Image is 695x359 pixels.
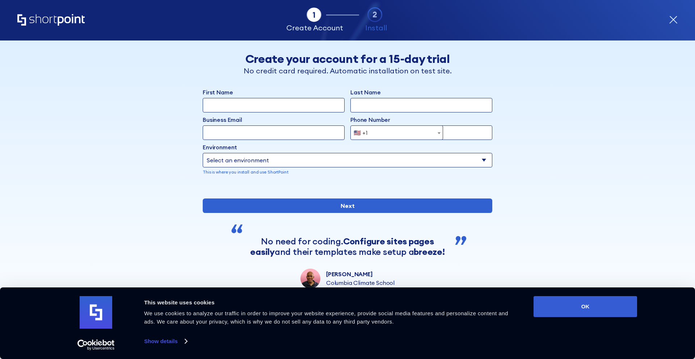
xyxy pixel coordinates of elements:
a: Usercentrics Cookiebot - opens in a new window [64,339,128,350]
button: OK [534,296,637,317]
span: We use cookies to analyze our traffic in order to improve your website experience, provide social... [144,310,508,325]
div: This website uses cookies [144,298,517,307]
img: logo [80,296,112,329]
a: Show details [144,336,187,347]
